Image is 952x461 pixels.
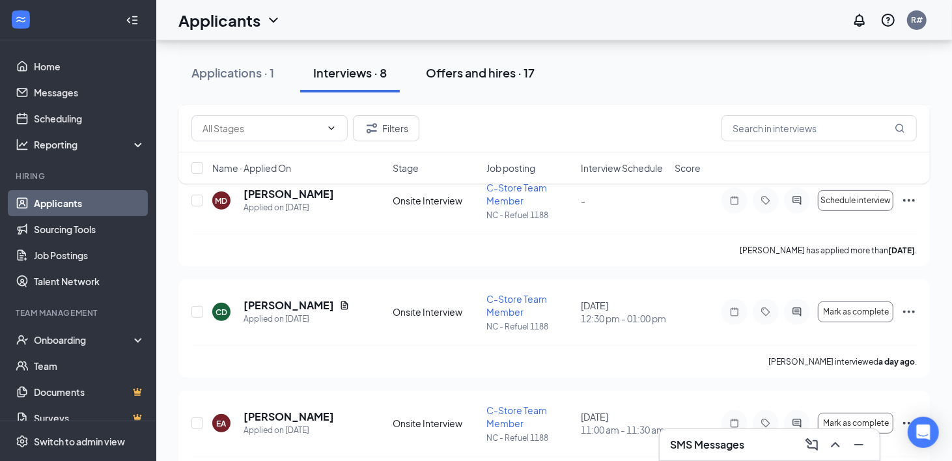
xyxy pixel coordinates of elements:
svg: Ellipses [901,415,917,431]
span: Name · Applied On [212,161,291,175]
input: All Stages [203,121,321,135]
span: Interview Schedule [581,161,663,175]
b: [DATE] [888,245,915,255]
span: C-Store Team Member [486,182,547,206]
div: Onsite Interview [393,417,479,430]
b: a day ago [878,357,915,367]
span: 11:00 am - 11:30 am [581,423,667,436]
svg: Note [727,418,742,428]
svg: Note [727,195,742,206]
button: Filter Filters [353,115,419,141]
button: Schedule interview [818,190,893,211]
div: EA [217,418,227,429]
svg: UserCheck [16,333,29,346]
button: ChevronUp [825,434,846,455]
div: Reporting [34,138,146,151]
svg: Notifications [852,12,867,28]
span: Score [675,161,701,175]
a: Sourcing Tools [34,216,145,242]
div: Hiring [16,171,143,182]
span: C-Store Team Member [486,404,547,429]
div: Team Management [16,307,143,318]
svg: Document [339,300,350,311]
button: ComposeMessage [802,434,822,455]
svg: Tag [758,307,774,317]
h5: [PERSON_NAME] [244,298,334,313]
div: Switch to admin view [34,435,125,448]
svg: ActiveChat [789,418,805,428]
svg: Minimize [851,437,867,453]
h1: Applicants [178,9,260,31]
svg: Tag [758,418,774,428]
svg: ChevronUp [828,437,843,453]
div: R# [911,14,923,25]
svg: WorkstreamLogo [14,13,27,26]
span: Mark as complete [823,307,889,316]
svg: ActiveChat [789,307,805,317]
h5: [PERSON_NAME] [244,410,334,424]
svg: ActiveChat [789,195,805,206]
a: Messages [34,79,145,105]
div: Open Intercom Messenger [908,417,939,448]
a: Talent Network [34,268,145,294]
div: Applied on [DATE] [244,201,334,214]
p: NC - Refuel 1188 [486,210,572,221]
a: SurveysCrown [34,405,145,431]
button: Minimize [848,434,869,455]
span: 12:30 pm - 01:00 pm [581,312,667,325]
svg: MagnifyingGlass [895,123,905,133]
svg: ChevronDown [266,12,281,28]
button: Mark as complete [818,413,893,434]
svg: Ellipses [901,304,917,320]
span: Job posting [486,161,535,175]
svg: Tag [758,195,774,206]
div: Onboarding [34,333,134,346]
div: Applications · 1 [191,64,274,81]
svg: Analysis [16,138,29,151]
div: Interviews · 8 [313,64,387,81]
svg: Filter [364,120,380,136]
h3: SMS Messages [670,438,744,452]
svg: Note [727,307,742,317]
div: [DATE] [581,299,667,325]
div: Applied on [DATE] [244,313,350,326]
a: Home [34,53,145,79]
div: Offers and hires · 17 [426,64,535,81]
div: CD [216,307,227,318]
span: Mark as complete [823,419,889,428]
button: Mark as complete [818,301,893,322]
p: NC - Refuel 1188 [486,321,572,332]
a: DocumentsCrown [34,379,145,405]
svg: ComposeMessage [804,437,820,453]
a: Scheduling [34,105,145,132]
a: Job Postings [34,242,145,268]
div: Onsite Interview [393,305,479,318]
div: Applied on [DATE] [244,424,334,437]
input: Search in interviews [721,115,917,141]
a: Applicants [34,190,145,216]
a: Team [34,353,145,379]
svg: QuestionInfo [880,12,896,28]
svg: Ellipses [901,193,917,208]
span: Schedule interview [820,196,891,205]
svg: ChevronDown [326,123,337,133]
p: [PERSON_NAME] has applied more than . [740,245,917,256]
span: - [581,195,585,206]
p: NC - Refuel 1188 [486,432,572,443]
div: MD [216,195,228,206]
p: [PERSON_NAME] interviewed . [768,356,917,367]
span: C-Store Team Member [486,293,547,318]
div: [DATE] [581,410,667,436]
svg: Settings [16,435,29,448]
span: Stage [393,161,419,175]
div: Onsite Interview [393,194,479,207]
svg: Collapse [126,14,139,27]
